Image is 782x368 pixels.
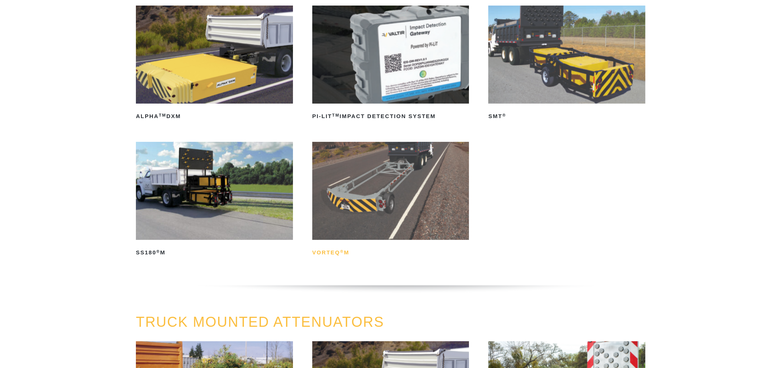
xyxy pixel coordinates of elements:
[488,110,645,122] h2: SMT
[502,113,506,117] sup: ®
[159,113,166,117] sup: TM
[312,247,469,258] h2: VORTEQ M
[136,142,293,258] a: SS180®M
[136,314,384,330] a: TRUCK MOUNTED ATTENUATORS
[136,247,293,258] h2: SS180 M
[488,6,645,122] a: SMT®
[156,249,160,254] sup: ®
[312,6,469,122] a: PI-LITTMImpact Detection System
[340,249,344,254] sup: ®
[312,142,469,258] a: VORTEQ®M
[136,6,293,122] a: ALPHATMDXM
[332,113,339,117] sup: TM
[312,110,469,122] h2: PI-LIT Impact Detection System
[136,110,293,122] h2: ALPHA DXM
